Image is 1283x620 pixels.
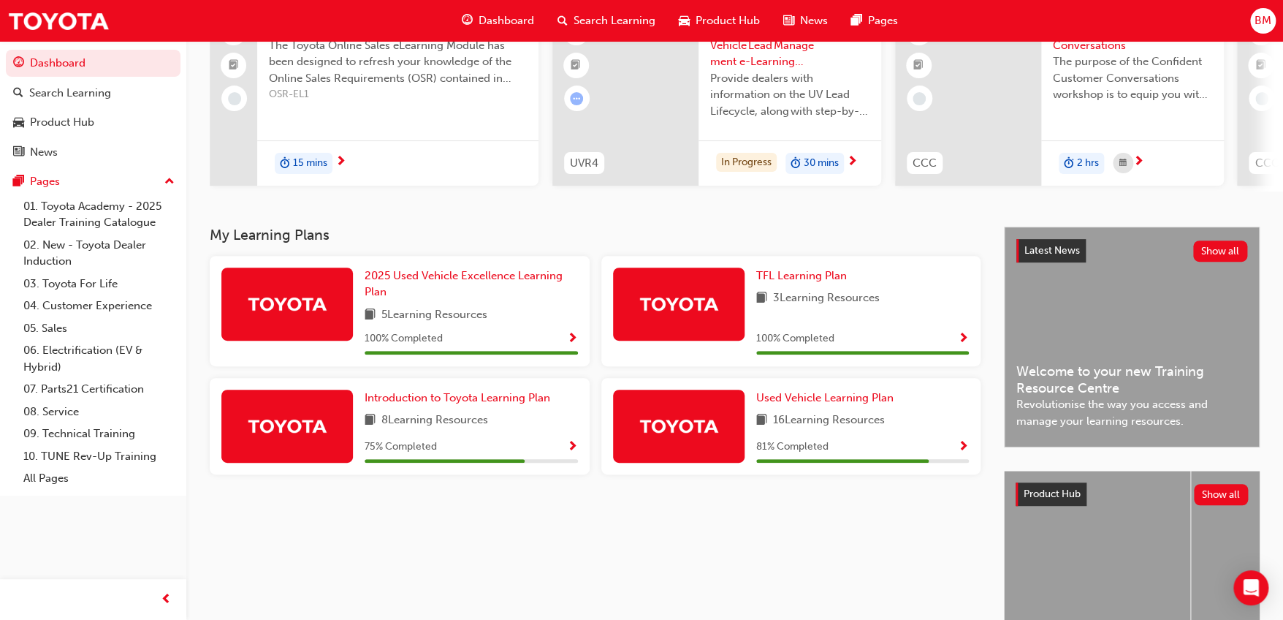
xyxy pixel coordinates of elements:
[462,12,473,30] span: guage-icon
[639,291,719,317] img: Trak
[1064,154,1074,173] span: duration-icon
[851,12,862,30] span: pages-icon
[18,467,180,490] a: All Pages
[756,290,767,308] span: book-icon
[6,139,180,166] a: News
[18,401,180,423] a: 08. Service
[773,412,885,430] span: 16 Learning Resources
[365,330,443,347] span: 100 % Completed
[1255,12,1271,29] span: BM
[280,154,290,173] span: duration-icon
[365,306,376,325] span: book-icon
[1119,154,1127,173] span: calendar-icon
[567,441,578,454] span: Show Progress
[1016,483,1248,506] a: Product HubShow all
[1053,53,1212,103] span: The purpose of the Confident Customer Conversations workshop is to equip you with tools to commun...
[269,37,527,87] span: The Toyota Online Sales eLearning Module has been designed to refresh your knowledge of the Onlin...
[847,156,858,169] span: next-icon
[868,12,898,29] span: Pages
[293,155,327,172] span: 15 mins
[710,20,869,70] span: Used Vehicle Lead Management e-Learning Module
[365,412,376,430] span: book-icon
[958,333,969,346] span: Show Progress
[6,109,180,136] a: Product Hub
[365,269,563,299] span: 2025 Used Vehicle Excellence Learning Plan
[756,268,853,284] a: TFL Learning Plan
[18,234,180,273] a: 02. New - Toyota Dealer Induction
[6,47,180,168] button: DashboardSearch LearningProduct HubNews
[18,317,180,340] a: 05. Sales
[6,80,180,107] a: Search Learning
[18,423,180,445] a: 09. Technical Training
[679,12,690,30] span: car-icon
[696,12,760,29] span: Product Hub
[30,173,60,190] div: Pages
[1016,363,1247,396] span: Welcome to your new Training Resource Centre
[570,92,583,105] span: learningRecordVerb_ATTEMPT-icon
[804,155,839,172] span: 30 mins
[667,6,772,36] a: car-iconProduct Hub
[756,412,767,430] span: book-icon
[13,87,23,100] span: search-icon
[773,290,880,308] span: 3 Learning Resources
[800,12,828,29] span: News
[1255,92,1268,105] span: learningRecordVerb_NONE-icon
[247,413,327,439] img: Trak
[13,116,24,129] span: car-icon
[365,268,578,300] a: 2025 Used Vehicle Excellence Learning Plan
[1255,155,1279,172] span: CCC
[571,56,581,75] span: booktick-icon
[365,390,556,407] a: Introduction to Toyota Learning Plan
[567,333,578,346] span: Show Progress
[552,9,881,186] a: 0UVR4Used Vehicle Lead Management e-Learning ModuleProvide dealers with information on the UV Lea...
[1024,244,1080,257] span: Latest News
[1250,8,1276,34] button: BM
[1133,156,1144,169] span: next-icon
[269,86,527,103] span: OSR-EL1
[365,391,550,404] span: Introduction to Toyota Learning Plan
[18,295,180,317] a: 04. Customer Experience
[6,168,180,195] button: Pages
[567,330,578,348] button: Show Progress
[913,92,926,105] span: learningRecordVerb_NONE-icon
[13,175,24,189] span: pages-icon
[30,114,94,131] div: Product Hub
[756,439,829,455] span: 81 % Completed
[1016,239,1247,262] a: Latest NewsShow all
[1077,155,1099,172] span: 2 hrs
[840,6,910,36] a: pages-iconPages
[546,6,667,36] a: search-iconSearch Learning
[1016,396,1247,429] span: Revolutionise the way you access and manage your learning resources.
[574,12,655,29] span: Search Learning
[381,306,487,325] span: 5 Learning Resources
[783,12,794,30] span: news-icon
[895,9,1224,186] a: 240CCCConfident Customer ConversationsThe purpose of the Confident Customer Conversations worksho...
[18,339,180,378] a: 06. Electrification (EV & Hybrid)
[570,155,598,172] span: UVR4
[756,390,899,407] a: Used Vehicle Learning Plan
[1233,570,1268,605] div: Open Intercom Messenger
[639,413,719,439] img: Trak
[228,92,241,105] span: learningRecordVerb_NONE-icon
[7,4,110,37] img: Trak
[913,155,937,172] span: CCC
[756,269,847,282] span: TFL Learning Plan
[164,173,175,192] span: up-icon
[567,438,578,456] button: Show Progress
[6,50,180,77] a: Dashboard
[772,6,840,36] a: news-iconNews
[18,273,180,295] a: 03. Toyota For Life
[756,330,834,347] span: 100 % Completed
[791,154,801,173] span: duration-icon
[247,291,327,317] img: Trak
[1193,241,1248,262] button: Show all
[210,9,538,186] a: Toyota Online Sales eLearning ModuleThe Toyota Online Sales eLearning Module has been designed to...
[710,70,869,120] span: Provide dealers with information on the UV Lead Lifecycle, along with step-by-step instructions f...
[1194,484,1249,505] button: Show all
[229,56,239,75] span: booktick-icon
[13,146,24,159] span: news-icon
[18,445,180,468] a: 10. TUNE Rev-Up Training
[716,153,777,173] div: In Progress
[958,438,969,456] button: Show Progress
